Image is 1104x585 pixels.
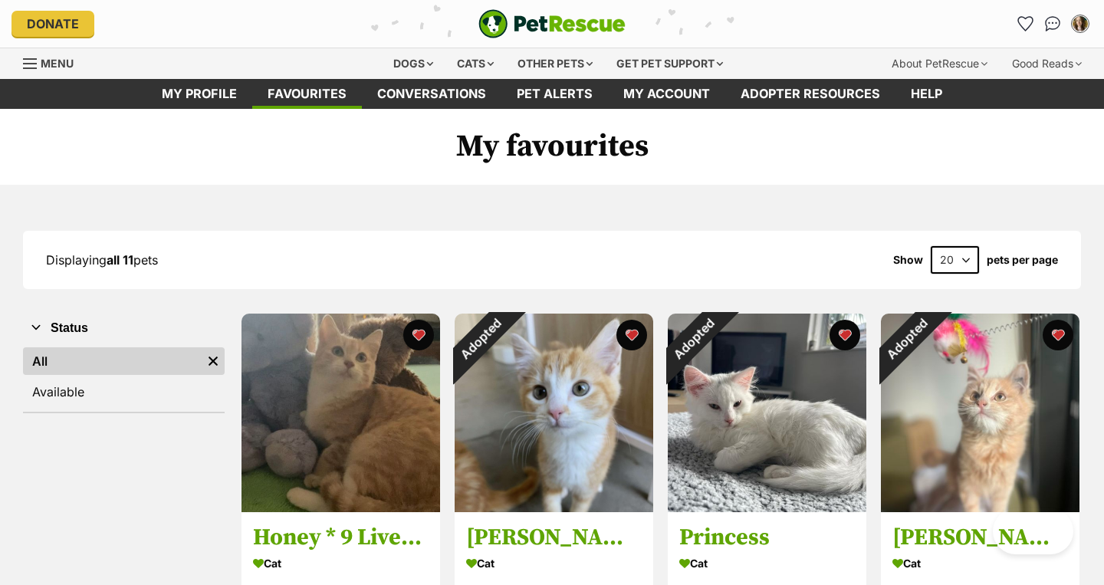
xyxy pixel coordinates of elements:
strong: all 11 [107,252,133,268]
a: conversations [362,79,501,109]
img: chat-41dd97257d64d25036548639549fe6c8038ab92f7586957e7f3b1b290dea8141.svg [1045,16,1061,31]
h3: Princess [679,524,855,553]
h3: [PERSON_NAME] [466,524,642,553]
div: Good Reads [1001,48,1092,79]
div: Adopted [861,294,952,385]
img: Ella Body profile pic [1073,16,1088,31]
a: Available [23,378,225,406]
a: Favourites [252,79,362,109]
a: Adopter resources [725,79,895,109]
div: Status [23,344,225,412]
div: Dogs [383,48,444,79]
a: Remove filter [202,347,225,375]
button: favourite [403,320,434,350]
div: Other pets [507,48,603,79]
label: pets per page [987,254,1058,266]
span: Menu [41,57,74,70]
div: Cats [446,48,504,79]
a: Menu [23,48,84,76]
a: Help [895,79,958,109]
div: Cat [892,553,1068,575]
button: My account [1068,12,1092,36]
div: Adopted [648,294,739,385]
span: Displaying pets [46,252,158,268]
ul: Account quick links [1013,12,1092,36]
iframe: Help Scout Beacon - Open [993,508,1073,554]
button: Status [23,318,225,338]
img: logo-e224e6f780fb5917bec1dbf3a21bbac754714ae5b6737aabdf751b685950b380.svg [478,9,626,38]
a: Donate [11,11,94,37]
a: Adopted [881,500,1079,515]
img: Mindy [455,314,653,512]
img: Cleo - Located in Kensington [881,314,1079,512]
a: Adopted [455,500,653,515]
div: Get pet support [606,48,734,79]
button: favourite [830,320,860,350]
a: Favourites [1013,12,1037,36]
div: Cat [253,553,429,575]
div: Cat [466,553,642,575]
a: Pet alerts [501,79,608,109]
img: Honey * 9 Lives Project Rescue* [242,314,440,512]
div: Adopted [435,294,526,385]
a: All [23,347,202,375]
h3: Honey * 9 Lives Project Rescue* [253,524,429,553]
button: favourite [616,320,647,350]
div: Cat [679,553,855,575]
a: Conversations [1040,12,1065,36]
a: Adopted [668,500,866,515]
div: About PetRescue [881,48,998,79]
span: Show [893,254,923,266]
img: Princess [668,314,866,512]
a: My account [608,79,725,109]
a: PetRescue [478,9,626,38]
button: favourite [1043,320,1073,350]
h3: [PERSON_NAME] - Located in [GEOGRAPHIC_DATA] [892,524,1068,553]
a: My profile [146,79,252,109]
